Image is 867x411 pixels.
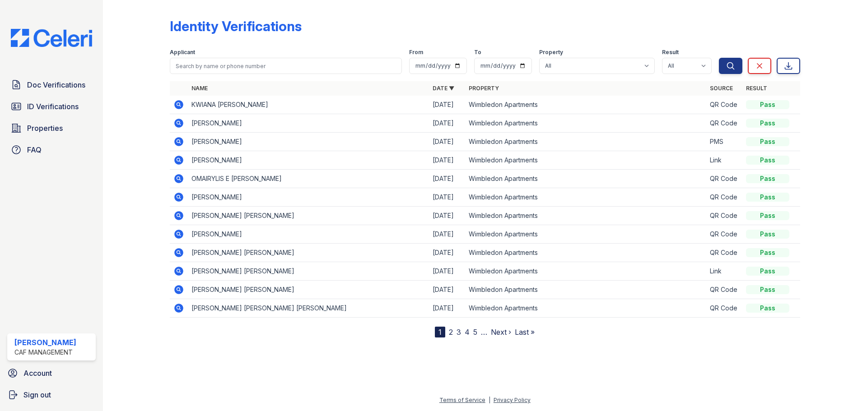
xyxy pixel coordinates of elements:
[494,397,531,403] a: Privacy Policy
[188,96,429,114] td: KWIANA [PERSON_NAME]
[465,328,470,337] a: 4
[7,141,96,159] a: FAQ
[706,244,742,262] td: QR Code
[4,364,99,382] a: Account
[188,170,429,188] td: OMAIRYLIS E [PERSON_NAME]
[465,170,706,188] td: Wimbledon Apartments
[489,397,490,403] div: |
[429,207,465,225] td: [DATE]
[465,188,706,207] td: Wimbledon Apartments
[829,375,858,402] iframe: chat widget
[409,49,423,56] label: From
[706,207,742,225] td: QR Code
[746,304,789,313] div: Pass
[188,225,429,244] td: [PERSON_NAME]
[469,85,499,92] a: Property
[449,328,453,337] a: 2
[706,96,742,114] td: QR Code
[746,285,789,294] div: Pass
[429,188,465,207] td: [DATE]
[429,225,465,244] td: [DATE]
[23,368,52,379] span: Account
[429,151,465,170] td: [DATE]
[473,328,477,337] a: 5
[706,170,742,188] td: QR Code
[170,18,302,34] div: Identity Verifications
[465,299,706,318] td: Wimbledon Apartments
[435,327,445,337] div: 1
[188,281,429,299] td: [PERSON_NAME] [PERSON_NAME]
[706,133,742,151] td: PMS
[191,85,208,92] a: Name
[14,348,76,357] div: CAF Management
[457,328,461,337] a: 3
[27,144,42,155] span: FAQ
[439,397,485,403] a: Terms of Service
[433,85,454,92] a: Date ▼
[429,299,465,318] td: [DATE]
[746,137,789,146] div: Pass
[746,193,789,202] div: Pass
[23,389,51,400] span: Sign out
[188,114,429,133] td: [PERSON_NAME]
[746,119,789,128] div: Pass
[539,49,563,56] label: Property
[481,327,487,337] span: …
[429,96,465,114] td: [DATE]
[465,225,706,244] td: Wimbledon Apartments
[706,299,742,318] td: QR Code
[746,100,789,109] div: Pass
[465,207,706,225] td: Wimbledon Apartments
[429,262,465,281] td: [DATE]
[746,156,789,165] div: Pass
[188,244,429,262] td: [PERSON_NAME] [PERSON_NAME]
[515,328,535,337] a: Last »
[491,328,511,337] a: Next ›
[746,230,789,239] div: Pass
[706,225,742,244] td: QR Code
[4,29,99,47] img: CE_Logo_Blue-a8612792a0a2168367f1c8372b55b34899dd931a85d93a1a3d3e32e68fde9ad4.png
[746,248,789,257] div: Pass
[188,262,429,281] td: [PERSON_NAME] [PERSON_NAME]
[662,49,679,56] label: Result
[188,133,429,151] td: [PERSON_NAME]
[27,101,79,112] span: ID Verifications
[746,174,789,183] div: Pass
[188,188,429,207] td: [PERSON_NAME]
[474,49,481,56] label: To
[706,151,742,170] td: Link
[465,281,706,299] td: Wimbledon Apartments
[4,386,99,404] a: Sign out
[429,133,465,151] td: [DATE]
[188,151,429,170] td: [PERSON_NAME]
[746,85,767,92] a: Result
[429,281,465,299] td: [DATE]
[465,244,706,262] td: Wimbledon Apartments
[706,188,742,207] td: QR Code
[429,170,465,188] td: [DATE]
[429,114,465,133] td: [DATE]
[465,96,706,114] td: Wimbledon Apartments
[465,133,706,151] td: Wimbledon Apartments
[746,267,789,276] div: Pass
[27,79,85,90] span: Doc Verifications
[7,119,96,137] a: Properties
[188,299,429,318] td: [PERSON_NAME] [PERSON_NAME] [PERSON_NAME]
[706,114,742,133] td: QR Code
[465,262,706,281] td: Wimbledon Apartments
[7,97,96,115] a: ID Verifications
[465,151,706,170] td: Wimbledon Apartments
[188,207,429,225] td: [PERSON_NAME] [PERSON_NAME]
[14,337,76,348] div: [PERSON_NAME]
[429,244,465,262] td: [DATE]
[746,211,789,220] div: Pass
[7,76,96,94] a: Doc Verifications
[27,123,63,134] span: Properties
[170,49,195,56] label: Applicant
[170,58,402,74] input: Search by name or phone number
[465,114,706,133] td: Wimbledon Apartments
[706,262,742,281] td: Link
[706,281,742,299] td: QR Code
[710,85,733,92] a: Source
